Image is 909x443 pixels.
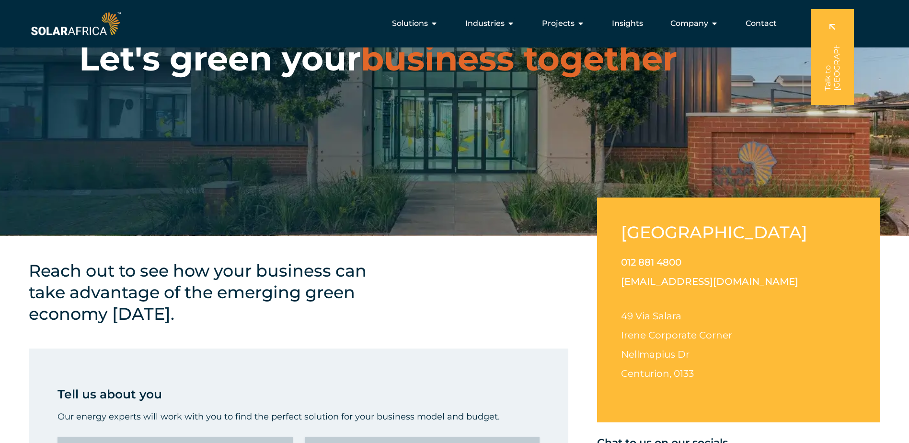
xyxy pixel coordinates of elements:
a: Contact [746,18,777,29]
a: [EMAIL_ADDRESS][DOMAIN_NAME] [621,276,798,287]
span: Projects [542,18,575,29]
h1: Let's green your [79,38,677,79]
span: Irene Corporate Corner [621,329,732,341]
a: Insights [612,18,643,29]
span: 49 Via Salara [621,310,681,322]
span: Nellmapius Dr [621,349,690,360]
a: 012 881 4800 [621,256,681,268]
span: Company [670,18,708,29]
span: Centurion, 0133 [621,368,694,379]
h2: [GEOGRAPHIC_DATA] [621,221,815,243]
nav: Menu [123,14,784,33]
span: Solutions [392,18,428,29]
div: Menu Toggle [123,14,784,33]
p: Tell us about you [58,385,540,404]
h4: Reach out to see how your business can take advantage of the emerging green economy [DATE]. [29,260,388,325]
span: Industries [465,18,505,29]
p: Our energy experts will work with you to find the perfect solution for your business model and bu... [58,409,540,424]
span: business together [361,38,677,79]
